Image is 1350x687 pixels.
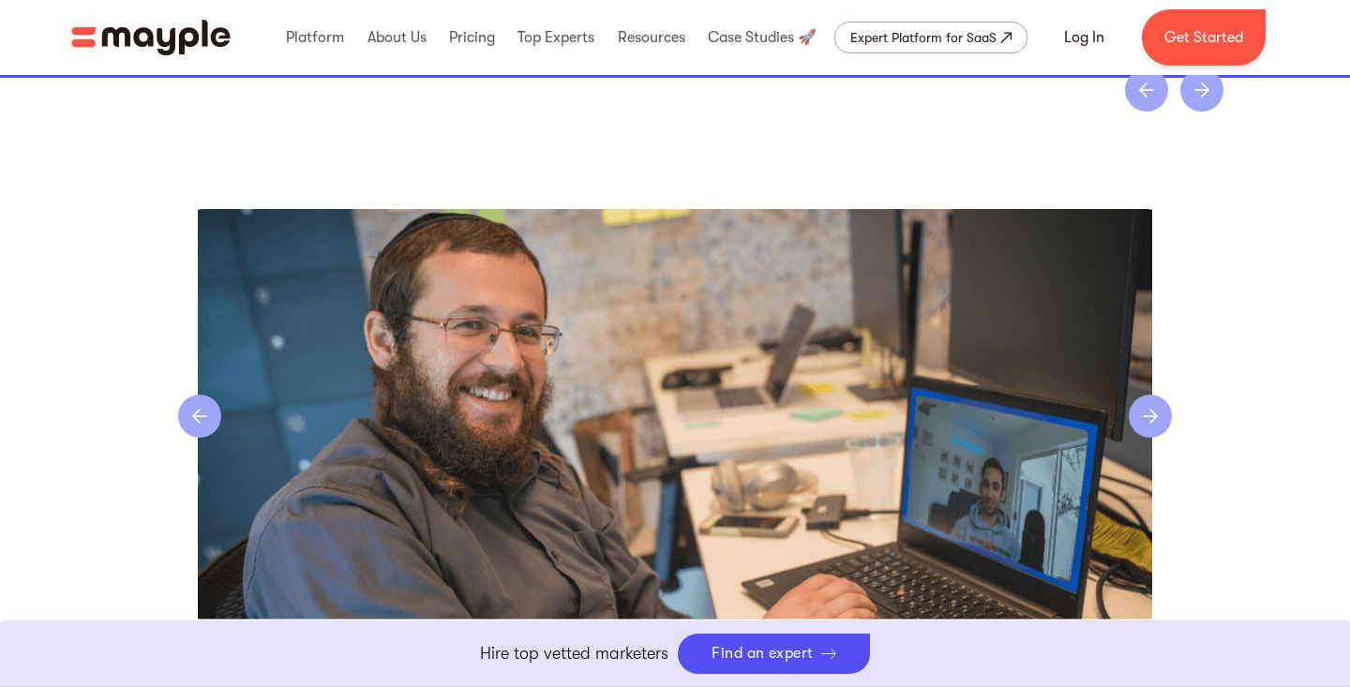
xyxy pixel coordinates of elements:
div: previous slide [178,395,221,438]
iframe: Chat Widget [1256,597,1350,687]
p: Hire top vetted marketers [480,641,668,666]
div: Pricing [444,7,500,67]
a: Expert Platform for SaaS [834,22,1027,53]
div: carousel [178,209,1172,623]
div: About Us [363,7,431,67]
a: Get Started [1142,9,1266,66]
div: Platform [281,7,349,67]
div: 1 of 4 [178,209,1172,620]
div: previous slide [1125,68,1168,112]
div: Find an expert [712,645,814,663]
div: Top Experts [513,7,599,67]
div: next slide [1180,68,1223,112]
div: Expert Platform for SaaS [850,26,997,49]
img: Mayple logo [71,20,231,55]
div: Resources [613,7,690,67]
a: Log In [1042,15,1127,60]
a: home [71,20,231,55]
div: next slide [1129,395,1172,438]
